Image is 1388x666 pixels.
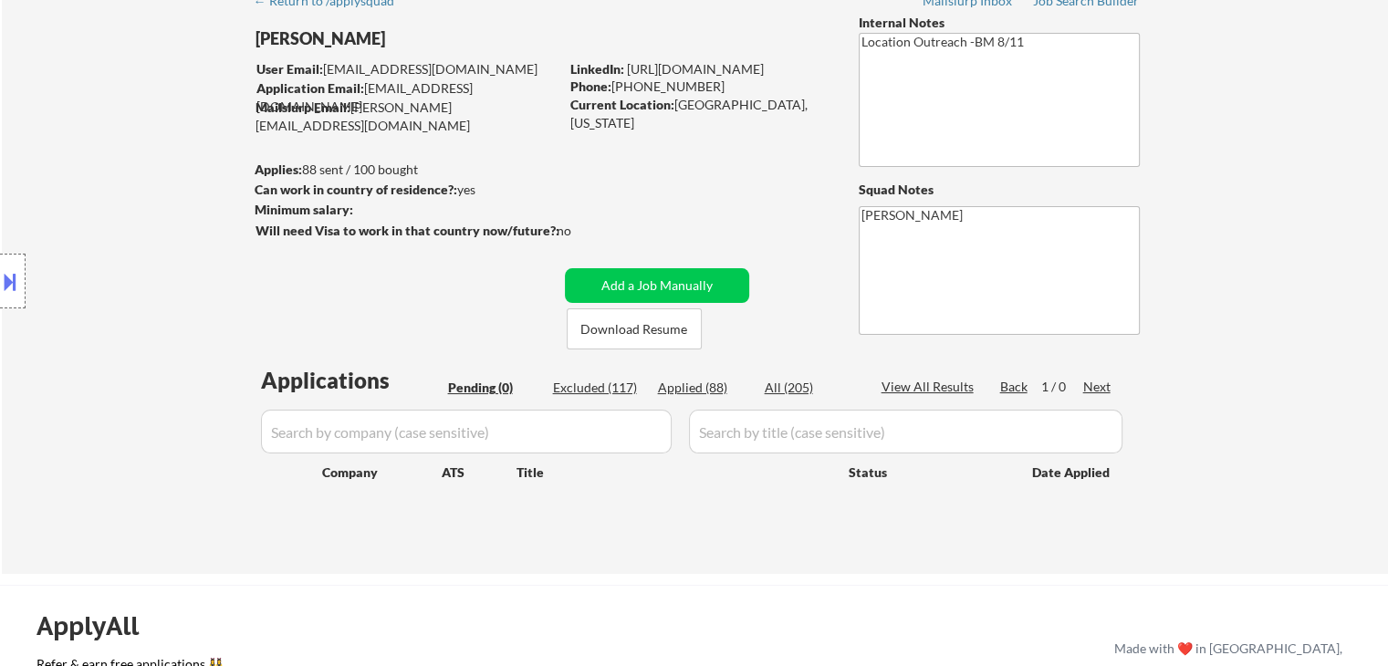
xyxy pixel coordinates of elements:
[322,463,442,482] div: Company
[765,379,856,397] div: All (205)
[565,268,749,303] button: Add a Job Manually
[859,14,1140,32] div: Internal Notes
[567,308,702,349] button: Download Resume
[849,455,1006,488] div: Status
[627,61,764,77] a: [URL][DOMAIN_NAME]
[256,99,350,115] strong: Mailslurp Email:
[689,410,1122,453] input: Search by title (case sensitive)
[1041,378,1083,396] div: 1 / 0
[1083,378,1112,396] div: Next
[256,61,323,77] strong: User Email:
[517,463,831,482] div: Title
[261,369,442,391] div: Applications
[658,379,749,397] div: Applied (88)
[859,181,1140,199] div: Squad Notes
[1000,378,1029,396] div: Back
[570,78,829,96] div: [PHONE_NUMBER]
[553,379,644,397] div: Excluded (117)
[256,80,364,96] strong: Application Email:
[442,463,517,482] div: ATS
[37,610,160,641] div: ApplyAll
[256,60,558,78] div: [EMAIL_ADDRESS][DOMAIN_NAME]
[255,181,553,199] div: yes
[557,222,609,240] div: no
[255,161,558,179] div: 88 sent / 100 bought
[256,99,558,134] div: [PERSON_NAME][EMAIL_ADDRESS][DOMAIN_NAME]
[1032,463,1112,482] div: Date Applied
[570,61,624,77] strong: LinkedIn:
[570,97,674,112] strong: Current Location:
[448,379,539,397] div: Pending (0)
[570,78,611,94] strong: Phone:
[570,96,829,131] div: [GEOGRAPHIC_DATA], [US_STATE]
[255,182,457,197] strong: Can work in country of residence?:
[256,223,559,238] strong: Will need Visa to work in that country now/future?:
[256,27,631,50] div: [PERSON_NAME]
[882,378,979,396] div: View All Results
[256,79,558,115] div: [EMAIL_ADDRESS][DOMAIN_NAME]
[261,410,672,453] input: Search by company (case sensitive)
